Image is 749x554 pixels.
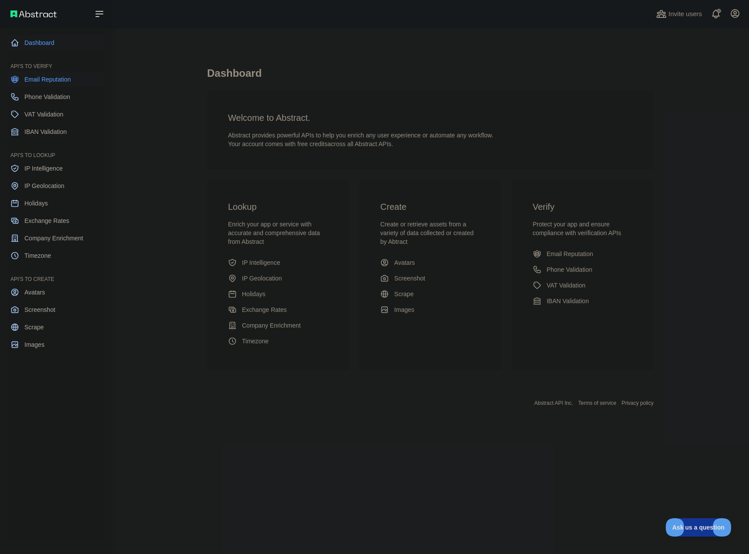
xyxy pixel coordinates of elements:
span: Scrape [394,290,413,298]
a: Exchange Rates [7,213,105,229]
a: Avatars [377,255,483,270]
span: Images [24,340,44,349]
span: VAT Validation [24,110,63,119]
a: Screenshot [7,302,105,318]
span: Avatars [394,258,415,267]
a: IP Intelligence [225,255,331,270]
img: Abstract API [10,10,57,17]
span: Create or retrieve assets from a variety of data collected or created by Abtract [380,221,473,245]
a: Dashboard [7,35,105,51]
span: Enrich your app or service with accurate and comprehensive data from Abstract [228,221,320,245]
a: Screenshot [377,270,483,286]
span: Exchange Rates [242,305,287,314]
a: Email Reputation [7,72,105,87]
span: Phone Validation [547,265,592,274]
a: Company Enrichment [225,318,331,333]
span: IP Geolocation [24,181,65,190]
span: Holidays [242,290,266,298]
span: IBAN Validation [24,127,67,136]
a: Timezone [7,248,105,263]
a: Phone Validation [529,262,636,277]
span: Protect your app and ensure compliance with verification APIs [533,221,621,236]
div: API'S TO VERIFY [7,52,105,70]
span: Scrape [24,323,44,332]
a: VAT Validation [7,106,105,122]
span: Screenshot [24,305,55,314]
span: Company Enrichment [242,321,301,330]
h3: Verify [533,201,633,213]
span: Invite users [668,9,702,19]
span: IBAN Validation [547,297,589,305]
span: Avatars [24,288,45,297]
span: Images [394,305,414,314]
a: VAT Validation [529,277,636,293]
a: Images [7,337,105,352]
span: Phone Validation [24,92,70,101]
a: Exchange Rates [225,302,331,318]
a: IBAN Validation [7,124,105,140]
span: Abstract provides powerful APIs to help you enrich any user experience or automate any workflow. [228,132,494,139]
a: Images [377,302,483,318]
a: IP Intelligence [7,161,105,176]
h3: Lookup [228,201,328,213]
a: Email Reputation [529,246,636,262]
h3: Create [380,201,480,213]
h1: Dashboard [207,66,654,87]
span: IP Intelligence [242,258,280,267]
a: IP Geolocation [7,178,105,194]
span: Timezone [242,337,269,345]
a: Scrape [377,286,483,302]
div: API'S TO CREATE [7,265,105,283]
a: IP Geolocation [225,270,331,286]
span: Exchange Rates [24,216,69,225]
span: IP Intelligence [24,164,63,173]
a: Timezone [225,333,331,349]
span: IP Geolocation [242,274,282,283]
span: Screenshot [394,274,425,283]
a: Avatars [7,284,105,300]
span: Holidays [24,199,48,208]
a: Company Enrichment [7,230,105,246]
a: Terms of service [578,400,616,406]
a: Holidays [225,286,331,302]
h3: Welcome to Abstract. [228,112,633,124]
span: free credits [297,140,327,147]
a: Privacy policy [622,400,654,406]
a: Holidays [7,195,105,211]
button: Invite users [654,7,704,21]
a: IBAN Validation [529,293,636,309]
iframe: Toggle Customer Support [666,518,732,537]
div: API'S TO LOOKUP [7,141,105,159]
span: Your account comes with across all Abstract APIs. [228,140,393,147]
span: Email Reputation [24,75,71,84]
span: Email Reputation [547,250,593,258]
a: Phone Validation [7,89,105,105]
span: Timezone [24,251,51,260]
a: Abstract API Inc. [535,400,573,406]
span: VAT Validation [547,281,586,290]
span: Company Enrichment [24,234,83,243]
a: Scrape [7,319,105,335]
